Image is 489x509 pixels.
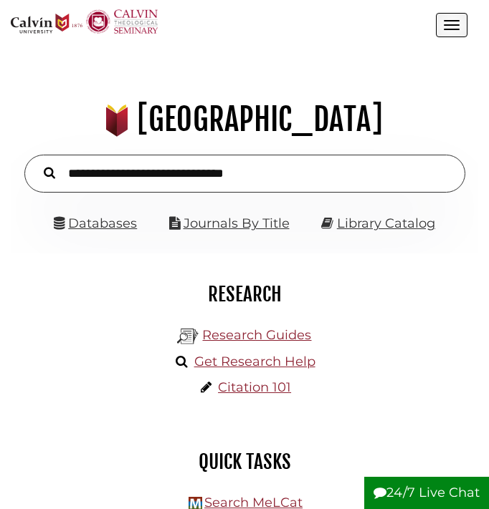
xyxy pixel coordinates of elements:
[436,13,467,37] button: Open the menu
[177,326,199,347] img: Hekman Library Logo
[22,450,467,474] h2: Quick Tasks
[202,327,311,343] a: Research Guides
[86,9,158,34] img: Calvin Theological Seminary
[18,100,471,139] h1: [GEOGRAPHIC_DATA]
[194,354,315,369] a: Get Research Help
[337,215,435,231] a: Library Catalog
[22,282,467,306] h2: Research
[44,167,55,180] i: Search
[184,215,290,231] a: Journals By Title
[218,379,291,395] a: Citation 101
[54,215,137,231] a: Databases
[37,163,62,181] button: Search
